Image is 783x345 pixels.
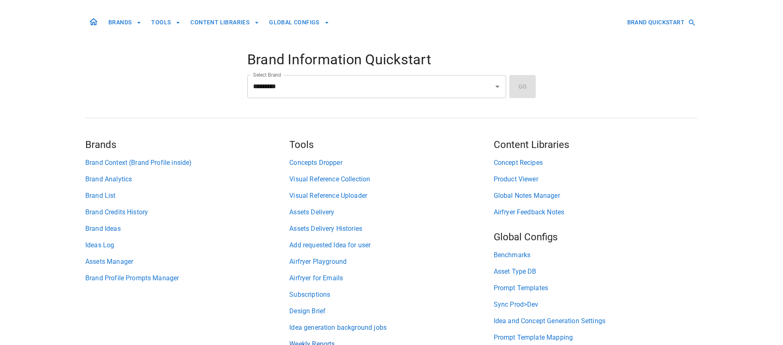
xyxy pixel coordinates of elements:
[289,174,493,184] a: Visual Reference Collection
[289,207,493,217] a: Assets Delivery
[289,158,493,168] a: Concepts Dropper
[85,207,289,217] a: Brand Credits History
[494,267,698,277] a: Asset Type DB
[289,240,493,250] a: Add requested Idea for user
[289,191,493,201] a: Visual Reference Uploader
[85,174,289,184] a: Brand Analytics
[494,174,698,184] a: Product Viewer
[85,257,289,267] a: Assets Manager
[148,15,184,30] button: TOOLS
[289,273,493,283] a: Airfryer for Emails
[494,300,698,310] a: Sync Prod>Dev
[289,323,493,333] a: Idea generation background jobs
[494,283,698,293] a: Prompt Templates
[494,191,698,201] a: Global Notes Manager
[494,316,698,326] a: Idea and Concept Generation Settings
[253,71,281,78] label: Select Brand
[494,207,698,217] a: Airfryer Feedback Notes
[492,81,503,92] button: Open
[85,240,289,250] a: Ideas Log
[624,15,698,30] button: BRAND QUICKSTART
[105,15,145,30] button: BRANDS
[85,224,289,234] a: Brand Ideas
[289,306,493,316] a: Design Brief
[289,138,493,151] h5: Tools
[85,273,289,283] a: Brand Profile Prompts Manager
[85,158,289,168] a: Brand Context (Brand Profile inside)
[187,15,263,30] button: CONTENT LIBRARIES
[289,257,493,267] a: Airfryer Playground
[494,158,698,168] a: Concept Recipes
[85,191,289,201] a: Brand List
[289,224,493,234] a: Assets Delivery Histories
[85,138,289,151] h5: Brands
[494,250,698,260] a: Benchmarks
[494,333,698,343] a: Prompt Template Mapping
[494,138,698,151] h5: Content Libraries
[247,51,536,68] h4: Brand Information Quickstart
[494,230,698,244] h5: Global Configs
[266,15,333,30] button: GLOBAL CONFIGS
[289,290,493,300] a: Subscriptions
